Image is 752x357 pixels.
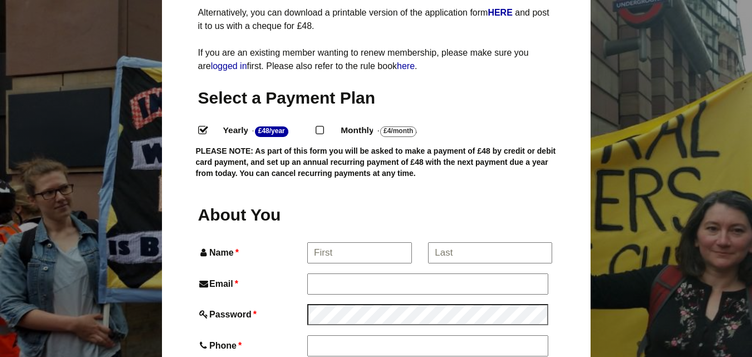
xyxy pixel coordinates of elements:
strong: £4/Month [380,126,416,137]
label: Monthly - . [331,123,444,139]
strong: HERE [488,8,512,17]
input: First [307,242,412,263]
strong: £48/Year [255,126,288,137]
p: If you are an existing member wanting to renew membership, please make sure you are first. Please... [198,46,554,73]
label: Password [198,307,305,322]
input: Last [428,242,552,263]
label: Email [198,276,305,291]
label: Yearly - . [213,123,316,139]
a: logged in [211,61,247,71]
a: here [397,61,415,71]
label: Phone [198,338,305,353]
span: Select a Payment Plan [198,89,376,107]
label: Name [198,245,306,260]
h2: About You [198,204,305,226]
a: HERE [488,8,515,17]
p: Alternatively, you can download a printable version of the application form and post it to us wit... [198,6,554,33]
